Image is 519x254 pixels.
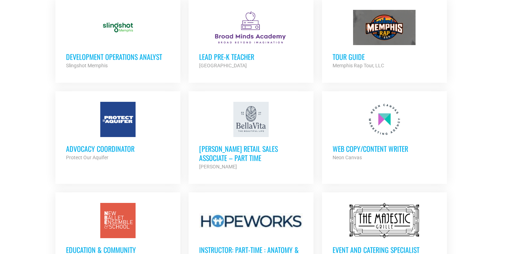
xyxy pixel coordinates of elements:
[322,91,447,172] a: Web Copy/Content Writer Neon Canvas
[333,144,436,153] h3: Web Copy/Content Writer
[333,63,384,68] strong: Memphis Rap Tour, LLC
[333,52,436,61] h3: Tour Guide
[199,164,237,169] strong: [PERSON_NAME]
[333,155,362,160] strong: Neon Canvas
[66,144,170,153] h3: Advocacy Coordinator
[199,52,303,61] h3: Lead Pre-K Teacher
[66,52,170,61] h3: Development Operations Analyst
[66,63,108,68] strong: Slingshot Memphis
[55,91,180,172] a: Advocacy Coordinator Protect Our Aquifer
[189,91,314,181] a: [PERSON_NAME] Retail Sales Associate – Part Time [PERSON_NAME]
[199,144,303,162] h3: [PERSON_NAME] Retail Sales Associate – Part Time
[66,155,108,160] strong: Protect Our Aquifer
[199,63,247,68] strong: [GEOGRAPHIC_DATA]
